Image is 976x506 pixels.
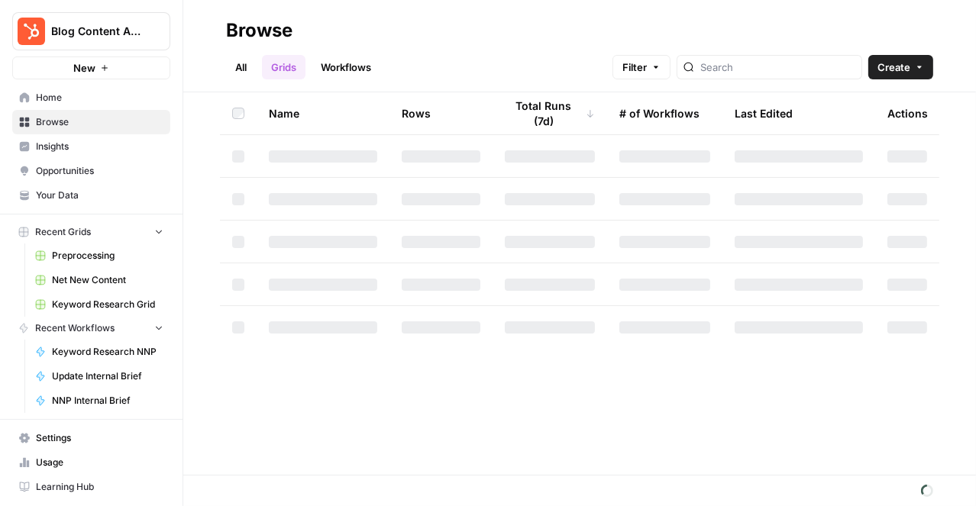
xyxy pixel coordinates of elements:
a: Update Internal Brief [28,364,170,388]
div: Browse [226,18,292,43]
a: Learning Hub [12,475,170,499]
span: Blog Content Action Plan [51,24,144,39]
button: Recent Grids [12,221,170,243]
button: Workspace: Blog Content Action Plan [12,12,170,50]
a: Insights [12,134,170,159]
span: Usage [36,456,163,469]
div: Actions [887,92,928,134]
a: Preprocessing [28,243,170,268]
div: Last Edited [735,92,793,134]
a: All [226,55,256,79]
a: Usage [12,450,170,475]
span: Learning Hub [36,480,163,494]
span: Recent Grids [35,225,91,239]
button: Recent Workflows [12,317,170,340]
span: Net New Content [52,273,163,287]
span: Recent Workflows [35,321,115,335]
div: Total Runs (7d) [505,92,595,134]
span: Home [36,91,163,105]
div: Name [269,92,377,134]
span: Settings [36,431,163,445]
a: Browse [12,110,170,134]
a: Your Data [12,183,170,208]
input: Search [700,60,855,75]
a: Keyword Research NNP [28,340,170,364]
span: New [73,60,95,76]
div: # of Workflows [619,92,700,134]
button: New [12,56,170,79]
div: Rows [402,92,431,134]
button: Create [868,55,933,79]
span: Filter [622,60,647,75]
a: Home [12,85,170,110]
a: Settings [12,426,170,450]
span: Browse [36,115,163,129]
span: NNP Internal Brief [52,394,163,408]
span: Insights [36,140,163,153]
span: Preprocessing [52,249,163,263]
a: NNP Internal Brief [28,388,170,413]
span: Keyword Research Grid [52,298,163,311]
button: Filter [612,55,671,79]
span: Opportunities [36,164,163,178]
a: Opportunities [12,159,170,183]
span: Update Internal Brief [52,369,163,383]
img: Blog Content Action Plan Logo [18,18,45,45]
span: Create [877,60,910,75]
a: Workflows [312,55,380,79]
a: Grids [262,55,305,79]
a: Keyword Research Grid [28,292,170,317]
a: Net New Content [28,268,170,292]
span: Your Data [36,189,163,202]
span: Keyword Research NNP [52,345,163,359]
